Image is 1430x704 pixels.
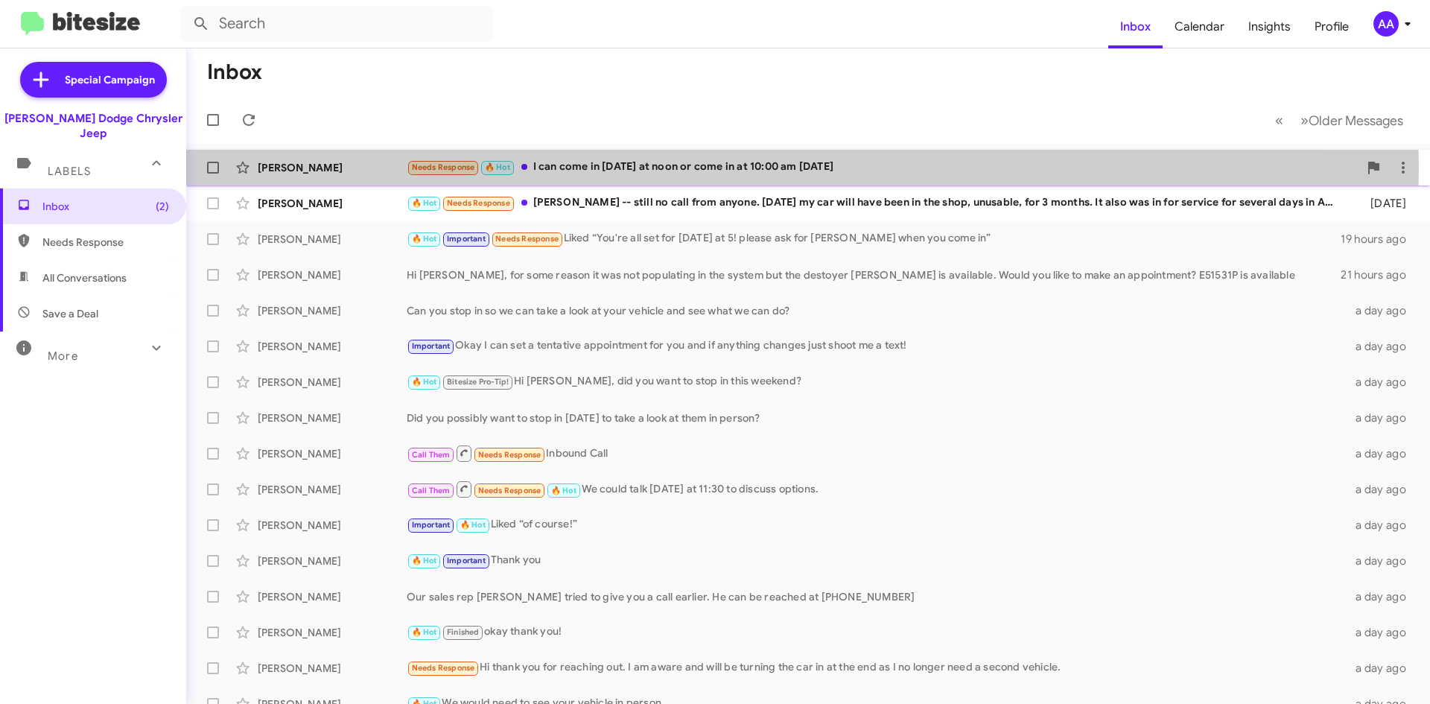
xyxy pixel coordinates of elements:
[258,482,407,497] div: [PERSON_NAME]
[258,518,407,533] div: [PERSON_NAME]
[1347,375,1418,390] div: a day ago
[258,303,407,318] div: [PERSON_NAME]
[258,160,407,175] div: [PERSON_NAME]
[412,341,451,351] span: Important
[258,339,407,354] div: [PERSON_NAME]
[412,556,437,565] span: 🔥 Hot
[42,235,169,250] span: Needs Response
[407,194,1347,212] div: [PERSON_NAME] -- still no call from anyone. [DATE] my car will have been in the shop, unusable, f...
[42,270,127,285] span: All Conversations
[412,627,437,637] span: 🔥 Hot
[447,377,509,387] span: Bitesize Pro-Tip!
[1347,482,1418,497] div: a day ago
[1347,446,1418,461] div: a day ago
[447,234,486,244] span: Important
[1300,111,1309,130] span: »
[478,450,541,460] span: Needs Response
[478,486,541,495] span: Needs Response
[551,486,576,495] span: 🔥 Hot
[207,60,262,84] h1: Inbox
[258,267,407,282] div: [PERSON_NAME]
[258,446,407,461] div: [PERSON_NAME]
[1341,267,1418,282] div: 21 hours ago
[412,486,451,495] span: Call Them
[258,410,407,425] div: [PERSON_NAME]
[447,627,480,637] span: Finished
[407,337,1347,355] div: Okay I can set a tentative appointment for you and if anything changes just shoot me a text!
[258,196,407,211] div: [PERSON_NAME]
[407,230,1341,247] div: Liked “You're all set for [DATE] at 5! please ask for [PERSON_NAME] when you come in”
[407,516,1347,533] div: Liked “of course!”
[1347,410,1418,425] div: a day ago
[412,520,451,530] span: Important
[156,199,169,214] span: (2)
[412,162,475,172] span: Needs Response
[258,625,407,640] div: [PERSON_NAME]
[1163,5,1236,48] a: Calendar
[48,165,91,178] span: Labels
[412,663,475,673] span: Needs Response
[1275,111,1283,130] span: «
[1266,105,1292,136] button: Previous
[1347,196,1418,211] div: [DATE]
[1373,11,1399,37] div: AA
[180,6,493,42] input: Search
[407,303,1347,318] div: Can you stop in so we can take a look at your vehicle and see what we can do?
[1347,589,1418,604] div: a day ago
[1303,5,1361,48] a: Profile
[1347,518,1418,533] div: a day ago
[412,234,437,244] span: 🔥 Hot
[258,554,407,568] div: [PERSON_NAME]
[42,306,98,321] span: Save a Deal
[48,349,78,363] span: More
[412,450,451,460] span: Call Them
[407,659,1347,676] div: Hi thank you for reaching out. I am aware and will be turning the car in at the end as I no longe...
[407,159,1358,176] div: I can come in [DATE] at noon or come in at 10:00 am [DATE]
[485,162,510,172] span: 🔥 Hot
[1291,105,1412,136] button: Next
[1361,11,1414,37] button: AA
[412,377,437,387] span: 🔥 Hot
[65,72,155,87] span: Special Campaign
[412,198,437,208] span: 🔥 Hot
[1347,554,1418,568] div: a day ago
[407,480,1347,498] div: We could talk [DATE] at 11:30 to discuss options.
[460,520,486,530] span: 🔥 Hot
[1236,5,1303,48] a: Insights
[407,589,1347,604] div: Our sales rep [PERSON_NAME] tried to give you a call earlier. He can be reached at [PHONE_NUMBER]
[407,410,1347,425] div: Did you possibly want to stop in [DATE] to take a look at them in person?
[258,589,407,604] div: [PERSON_NAME]
[258,232,407,247] div: [PERSON_NAME]
[447,556,486,565] span: Important
[495,234,559,244] span: Needs Response
[20,62,167,98] a: Special Campaign
[42,199,169,214] span: Inbox
[447,198,510,208] span: Needs Response
[1309,112,1403,129] span: Older Messages
[1347,661,1418,676] div: a day ago
[407,552,1347,569] div: Thank you
[1347,339,1418,354] div: a day ago
[407,444,1347,463] div: Inbound Call
[407,624,1347,641] div: okay thank you!
[258,375,407,390] div: [PERSON_NAME]
[1108,5,1163,48] a: Inbox
[1267,105,1412,136] nav: Page navigation example
[407,373,1347,390] div: Hi [PERSON_NAME], did you want to stop in this weekend?
[258,661,407,676] div: [PERSON_NAME]
[407,267,1341,282] div: Hi [PERSON_NAME], for some reason it was not populating in the system but the destoyer [PERSON_NA...
[1347,303,1418,318] div: a day ago
[1341,232,1418,247] div: 19 hours ago
[1347,625,1418,640] div: a day ago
